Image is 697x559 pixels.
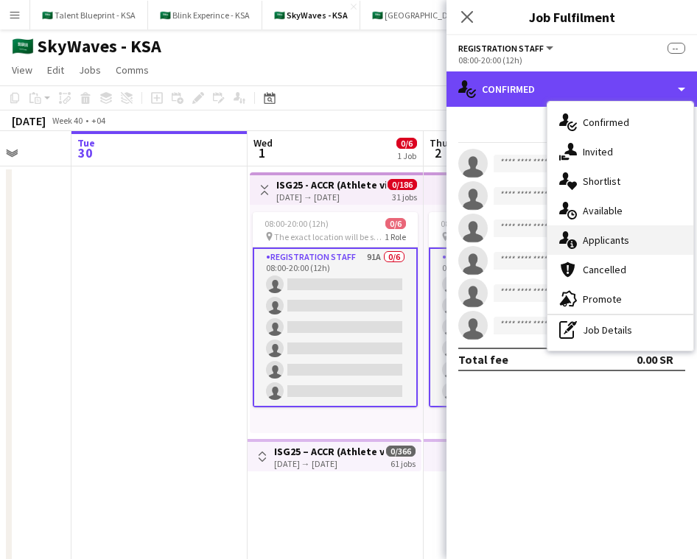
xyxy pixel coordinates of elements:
[91,115,105,126] div: +04
[668,43,685,54] span: --
[446,7,697,27] h3: Job Fulfilment
[458,55,685,66] div: 08:00-20:00 (12h)
[583,204,623,217] span: Available
[637,352,673,367] div: 0.00 SR
[276,178,386,191] h3: ISG25 - ACCR (Athlete village) OCT
[274,445,384,458] h3: ISG25 – ACCR (Athlete village)
[583,233,629,247] span: Applicants
[47,63,64,77] span: Edit
[148,1,262,29] button: 🇸🇦 Blink Experince - KSA
[274,231,385,242] span: The exact location will be shared later
[30,1,148,29] button: 🇸🇦 Talent Blueprint - KSA
[253,136,273,150] span: Wed
[262,1,360,29] button: 🇸🇦 SkyWaves - KSA
[75,144,95,161] span: 30
[583,116,629,129] span: Confirmed
[385,218,406,229] span: 0/6
[583,145,613,158] span: Invited
[396,138,417,149] span: 0/6
[79,63,101,77] span: Jobs
[116,63,149,77] span: Comms
[274,458,384,469] div: [DATE] → [DATE]
[41,60,70,80] a: Edit
[77,136,95,150] span: Tue
[12,35,161,57] h1: 🇸🇦 SkyWaves - KSA
[458,43,556,54] button: Registration Staff
[441,218,505,229] span: 08:00-20:00 (12h)
[386,446,416,457] span: 0/366
[429,247,594,407] app-card-role: Registration Staff91A0/608:00-20:00 (12h)
[360,1,478,29] button: 🇸🇦 [GEOGRAPHIC_DATA]
[429,212,594,407] app-job-card: 08:00-20:00 (12h)0/6 The exact location will be shared later1 RoleRegistration Staff91A0/608:00-2...
[392,190,417,203] div: 31 jobs
[583,263,626,276] span: Cancelled
[110,60,155,80] a: Comms
[458,352,508,367] div: Total fee
[253,247,418,407] app-card-role: Registration Staff91A0/608:00-20:00 (12h)
[12,113,46,128] div: [DATE]
[251,144,273,161] span: 1
[276,191,386,203] div: [DATE] → [DATE]
[265,218,329,229] span: 08:00-20:00 (12h)
[397,150,416,161] div: 1 Job
[583,292,622,306] span: Promote
[253,212,418,407] app-job-card: 08:00-20:00 (12h)0/6 The exact location will be shared later1 RoleRegistration Staff91A0/608:00-2...
[6,60,38,80] a: View
[547,315,693,345] div: Job Details
[446,71,697,107] div: Confirmed
[385,231,406,242] span: 1 Role
[390,457,416,469] div: 61 jobs
[583,175,620,188] span: Shortlist
[388,179,417,190] span: 0/186
[458,43,544,54] span: Registration Staff
[427,144,448,161] span: 2
[49,115,85,126] span: Week 40
[430,136,448,150] span: Thu
[73,60,107,80] a: Jobs
[12,63,32,77] span: View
